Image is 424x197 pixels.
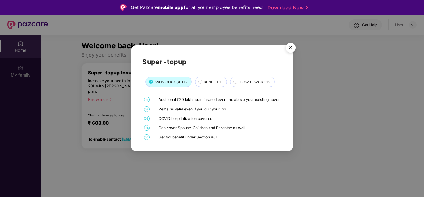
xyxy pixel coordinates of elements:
[159,97,280,103] div: Additional ₹20 lakhs sum insured over and above your existing cover
[159,125,280,131] div: Can cover Spouse, Children and Parents* as well
[159,106,280,112] div: Remains valid even if you quit your job
[144,97,150,103] span: 01
[144,116,150,121] span: 03
[144,106,150,112] span: 02
[131,4,263,11] div: Get Pazcare for all your employee benefits need
[158,4,184,10] strong: mobile app
[282,40,299,56] button: Close
[282,40,299,57] img: svg+xml;base64,PHN2ZyB4bWxucz0iaHR0cDovL3d3dy53My5vcmcvMjAwMC9zdmciIHdpZHRoPSI1NiIgaGVpZ2h0PSI1Ni...
[144,134,150,140] span: 05
[159,134,280,140] div: Get tax benefit under Section 80D
[159,116,280,121] div: COVID hospitalization covered
[267,4,306,11] a: Download Now
[306,4,308,11] img: Stroke
[204,79,221,85] span: BENEFITS
[155,79,187,85] span: WHY CHOOSE IT?
[120,4,127,11] img: Logo
[142,57,281,67] h2: Super-topup
[240,79,270,85] span: HOW IT WORKS?
[144,125,150,131] span: 04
